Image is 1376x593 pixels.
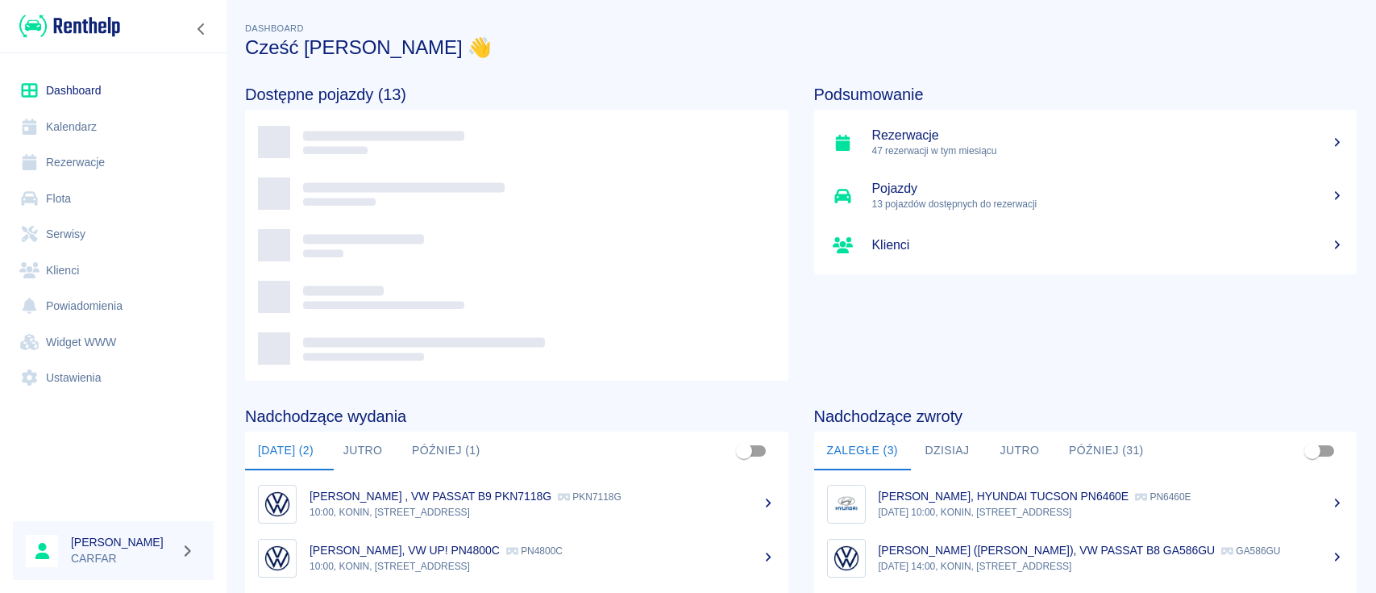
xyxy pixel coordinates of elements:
span: Pokaż przypisane tylko do mnie [1297,436,1328,466]
p: [PERSON_NAME] ([PERSON_NAME]), VW PASSAT B8 GA586GU [879,544,1216,557]
span: Pokaż przypisane tylko do mnie [729,436,759,466]
p: 13 pojazdów dostępnych do rezerwacji [872,197,1345,211]
button: Jutro [326,432,399,470]
button: Później (31) [1056,432,1157,470]
a: Renthelp logo [13,13,120,40]
img: Renthelp logo [19,13,120,40]
a: Kalendarz [13,109,214,145]
p: CARFAR [71,550,174,567]
a: Klienci [13,253,214,289]
button: Dzisiaj [911,432,983,470]
p: 10:00, KONIN, [STREET_ADDRESS] [310,505,775,520]
button: Później (1) [399,432,493,470]
h4: Nadchodzące zwroty [814,407,1357,426]
a: Rezerwacje [13,144,214,181]
h3: Cześć [PERSON_NAME] 👋 [245,36,1357,59]
p: [DATE] 14:00, KONIN, [STREET_ADDRESS] [879,559,1345,574]
p: PN6460E [1135,491,1191,503]
img: Image [831,489,862,520]
h5: Klienci [872,237,1345,253]
a: Image[PERSON_NAME] , VW PASSAT B9 PKN7118G PKN7118G10:00, KONIN, [STREET_ADDRESS] [245,477,788,531]
h4: Dostępne pojazdy (13) [245,85,788,104]
a: Image[PERSON_NAME], VW UP! PN4800C PN4800C10:00, KONIN, [STREET_ADDRESS] [245,531,788,585]
a: Widget WWW [13,324,214,361]
p: [DATE] 10:00, KONIN, [STREET_ADDRESS] [879,505,1345,520]
h5: Pojazdy [872,181,1345,197]
h6: [PERSON_NAME] [71,534,174,550]
a: Powiadomienia [13,288,214,324]
p: 10:00, KONIN, [STREET_ADDRESS] [310,559,775,574]
h5: Rezerwacje [872,127,1345,144]
a: Flota [13,181,214,217]
p: [PERSON_NAME], HYUNDAI TUCSON PN6460E [879,490,1129,503]
a: Klienci [814,223,1357,268]
button: [DATE] (2) [245,432,326,470]
a: Image[PERSON_NAME] ([PERSON_NAME]), VW PASSAT B8 GA586GU GA586GU[DATE] 14:00, KONIN, [STREET_ADDR... [814,531,1357,585]
img: Image [262,543,293,574]
h4: Podsumowanie [814,85,1357,104]
p: [PERSON_NAME], VW UP! PN4800C [310,544,500,557]
h4: Nadchodzące wydania [245,407,788,426]
a: Serwisy [13,216,214,253]
span: Dashboard [245,23,304,33]
p: PN4800C [506,545,563,557]
button: Zaległe (3) [814,432,911,470]
p: [PERSON_NAME] , VW PASSAT B9 PKN7118G [310,490,551,503]
img: Image [262,489,293,520]
p: GA586GU [1221,545,1280,557]
button: Jutro [983,432,1056,470]
a: Pojazdy13 pojazdów dostępnych do rezerwacji [814,169,1357,223]
a: Dashboard [13,73,214,109]
p: PKN7118G [558,491,621,503]
img: Image [831,543,862,574]
p: 47 rezerwacji w tym miesiącu [872,144,1345,158]
button: Zwiń nawigację [189,19,214,40]
a: Rezerwacje47 rezerwacji w tym miesiącu [814,116,1357,169]
a: Image[PERSON_NAME], HYUNDAI TUCSON PN6460E PN6460E[DATE] 10:00, KONIN, [STREET_ADDRESS] [814,477,1357,531]
a: Ustawienia [13,360,214,396]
